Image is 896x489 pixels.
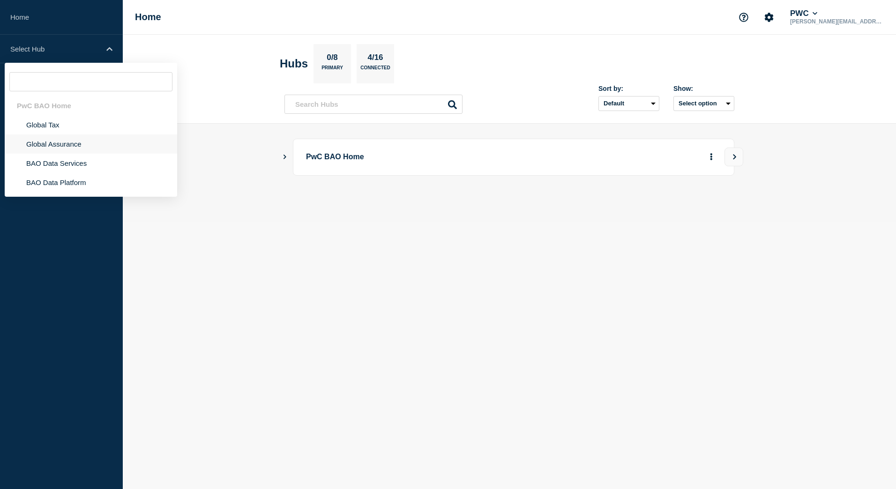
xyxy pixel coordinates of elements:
button: View [724,148,743,166]
div: Show: [673,85,734,92]
div: Sort by: [598,85,659,92]
p: Connected [360,65,390,75]
select: Sort by [598,96,659,111]
li: Global Tax [5,115,177,134]
h2: Hubs [280,57,308,70]
h1: Home [135,12,161,22]
button: Show Connected Hubs [283,154,287,161]
div: PwC BAO Home [5,96,177,115]
p: Primary [321,65,343,75]
button: Select option [673,96,734,111]
button: Support [734,7,754,27]
button: PWC [788,9,819,18]
li: BAO Data Platform [5,173,177,192]
p: Select Hub [10,45,100,53]
button: More actions [705,148,717,166]
input: Search Hubs [284,95,463,114]
p: 0/8 [323,53,342,65]
p: PwC BAO Home [306,148,565,166]
p: 4/16 [364,53,387,65]
button: Account settings [759,7,779,27]
p: [PERSON_NAME][EMAIL_ADDRESS][PERSON_NAME][DOMAIN_NAME] [788,18,886,25]
li: BAO Data Services [5,154,177,173]
li: Global Assurance [5,134,177,154]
